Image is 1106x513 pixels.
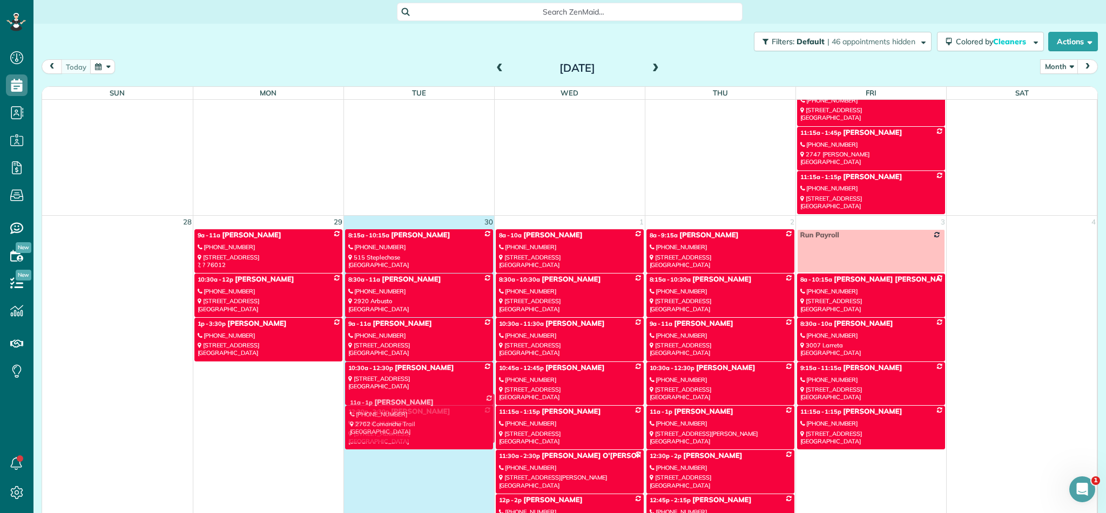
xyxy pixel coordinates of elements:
div: [PHONE_NUMBER] [650,332,791,339]
span: [PERSON_NAME] [545,319,604,328]
span: New [16,242,31,253]
div: [STREET_ADDRESS] [GEOGRAPHIC_DATA] [650,474,791,489]
div: [STREET_ADDRESS] [GEOGRAPHIC_DATA] [650,297,791,313]
div: 3007 Larreta [GEOGRAPHIC_DATA] [800,341,942,357]
span: [PERSON_NAME] [542,407,601,416]
h2: [DATE] [510,62,645,74]
a: Filters: Default | 46 appointments hidden [748,32,932,51]
span: [PERSON_NAME] [222,231,281,240]
span: [PERSON_NAME] [683,452,742,460]
div: 2920 Arbusto [GEOGRAPHIC_DATA] [348,297,490,313]
span: 10:45a - 12:45p [499,364,544,372]
div: [STREET_ADDRESS] [GEOGRAPHIC_DATA] [198,297,339,313]
div: [STREET_ADDRESS][PERSON_NAME] [GEOGRAPHIC_DATA] [650,430,791,446]
div: [STREET_ADDRESS][PERSON_NAME] [GEOGRAPHIC_DATA] [499,474,640,489]
span: [PERSON_NAME] [834,319,893,328]
span: 1 [1091,476,1100,485]
span: Run Payroll [800,231,839,240]
span: Cleaners [993,37,1028,46]
span: 9a - 11a [198,231,221,239]
div: [PHONE_NUMBER] [348,243,490,251]
span: [PERSON_NAME] [692,275,751,284]
span: 12:30p - 2p [650,452,682,460]
div: [PHONE_NUMBER] [650,464,791,471]
span: [PERSON_NAME] [674,319,733,328]
div: [PHONE_NUMBER] [499,332,640,339]
span: [PERSON_NAME] [395,364,454,372]
span: 10:30a - 12p [198,276,234,283]
span: [PERSON_NAME] [692,496,751,504]
span: [PERSON_NAME] [542,275,601,284]
span: 11:15a - 1:45p [800,129,841,136]
a: 1 [638,216,645,228]
span: 8:30a - 11a [348,276,381,283]
span: [PERSON_NAME] [391,231,450,240]
div: [PHONE_NUMBER] [348,288,490,295]
div: [STREET_ADDRESS] [GEOGRAPHIC_DATA] [650,341,791,357]
span: Colored by [956,37,1030,46]
span: 8a - 10a [499,231,522,239]
div: [STREET_ADDRESS] [GEOGRAPHIC_DATA] [499,254,640,269]
div: [PHONE_NUMBER] [800,332,942,339]
span: [PERSON_NAME] [843,128,902,137]
span: Mon [260,88,276,97]
span: New [16,270,31,281]
span: 10:30a - 12:30p [650,364,694,372]
div: [STREET_ADDRESS] [GEOGRAPHIC_DATA] [650,386,791,401]
span: 9a - 11a [348,320,372,327]
span: 8:15a - 10:15a [348,231,389,239]
button: Colored byCleaners [937,32,1044,51]
span: Tue [412,88,426,97]
a: 2 [789,216,795,228]
span: 11a - 1p [650,408,673,415]
div: [STREET_ADDRESS] [GEOGRAPHIC_DATA] [800,297,942,313]
span: 10:30a - 11:30a [499,320,544,327]
div: [PHONE_NUMBER] [499,420,640,427]
a: 3 [940,216,946,228]
div: [PHONE_NUMBER] [650,376,791,384]
span: 10:30a - 12:30p [348,364,393,372]
button: Month [1040,59,1078,74]
a: 30 [483,216,494,228]
span: [PERSON_NAME] [382,275,441,284]
div: [STREET_ADDRESS] ?, ? 76012 [198,254,339,269]
span: 12p - 2p [499,496,522,504]
div: [PHONE_NUMBER] [499,288,640,295]
span: [PERSON_NAME] [523,496,582,504]
div: [STREET_ADDRESS] [GEOGRAPHIC_DATA] [499,430,640,446]
div: [STREET_ADDRESS] [GEOGRAPHIC_DATA] [499,297,640,313]
iframe: Intercom live chat [1069,476,1095,502]
div: [STREET_ADDRESS] [GEOGRAPHIC_DATA] [198,341,339,357]
div: [STREET_ADDRESS] [GEOGRAPHIC_DATA] [348,375,490,391]
span: 12:45p - 2:15p [650,496,691,504]
span: Thu [713,88,728,97]
div: 2702 Comanche Trail [GEOGRAPHIC_DATA] [350,420,491,436]
div: [PHONE_NUMBER] [198,243,339,251]
div: [PHONE_NUMBER] [800,376,942,384]
button: next [1077,59,1098,74]
a: 29 [333,216,343,228]
span: [PERSON_NAME] [679,231,738,240]
span: 8a - 10:15a [800,276,833,283]
span: 11:15a - 1:15p [800,173,841,181]
div: [STREET_ADDRESS] [GEOGRAPHIC_DATA] [800,386,942,401]
span: [PERSON_NAME] [696,364,755,372]
div: [STREET_ADDRESS] [GEOGRAPHIC_DATA] [800,195,942,210]
div: [STREET_ADDRESS] [GEOGRAPHIC_DATA] [650,254,791,269]
div: [PHONE_NUMBER] [198,288,339,295]
button: today [61,59,91,74]
span: 8:30a - 10:30a [499,276,540,283]
span: 8a - 9:15a [650,231,678,239]
span: 11:30a - 2:30p [499,452,540,460]
div: [PHONE_NUMBER] [198,332,339,339]
div: [PHONE_NUMBER] [499,376,640,384]
div: [STREET_ADDRESS] [GEOGRAPHIC_DATA] [499,386,640,401]
div: 2747 [PERSON_NAME] [GEOGRAPHIC_DATA] [800,151,942,166]
div: [PHONE_NUMBER] [650,420,791,427]
div: [PHONE_NUMBER] [800,420,942,427]
a: 28 [182,216,193,228]
div: [PHONE_NUMBER] [650,243,791,251]
div: [PHONE_NUMBER] [499,243,640,251]
div: [PHONE_NUMBER] [650,288,791,295]
a: 4 [1090,216,1097,228]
